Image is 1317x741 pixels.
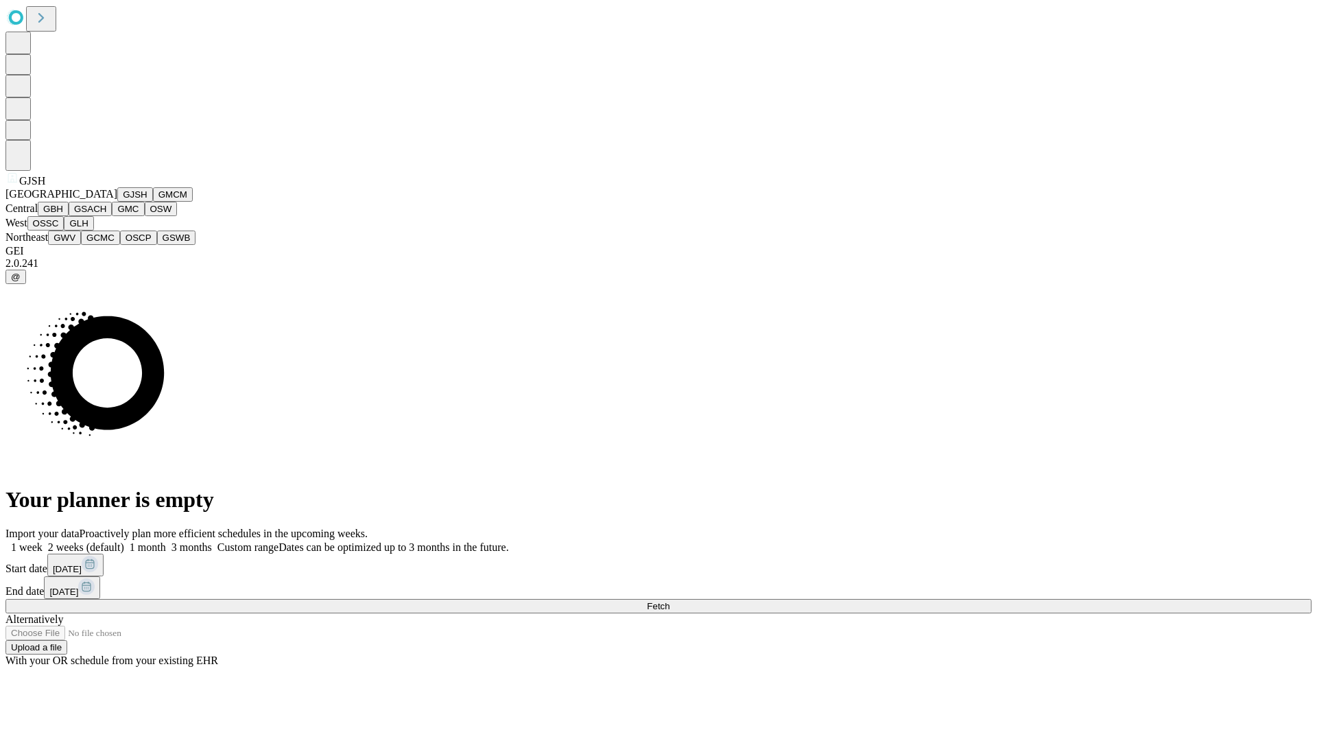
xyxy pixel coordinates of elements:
[5,613,63,625] span: Alternatively
[5,257,1312,270] div: 2.0.241
[38,202,69,216] button: GBH
[80,528,368,539] span: Proactively plan more efficient schedules in the upcoming weeks.
[5,245,1312,257] div: GEI
[5,576,1312,599] div: End date
[217,541,278,553] span: Custom range
[5,217,27,228] span: West
[153,187,193,202] button: GMCM
[49,587,78,597] span: [DATE]
[19,175,45,187] span: GJSH
[120,231,157,245] button: OSCP
[11,272,21,282] span: @
[5,202,38,214] span: Central
[5,528,80,539] span: Import your data
[130,541,166,553] span: 1 month
[112,202,144,216] button: GMC
[5,640,67,655] button: Upload a file
[647,601,669,611] span: Fetch
[48,231,81,245] button: GWV
[69,202,112,216] button: GSACH
[278,541,508,553] span: Dates can be optimized up to 3 months in the future.
[48,541,124,553] span: 2 weeks (default)
[5,554,1312,576] div: Start date
[53,564,82,574] span: [DATE]
[5,270,26,284] button: @
[117,187,153,202] button: GJSH
[157,231,196,245] button: GSWB
[5,188,117,200] span: [GEOGRAPHIC_DATA]
[5,655,218,666] span: With your OR schedule from your existing EHR
[44,576,100,599] button: [DATE]
[47,554,104,576] button: [DATE]
[5,231,48,243] span: Northeast
[81,231,120,245] button: GCMC
[171,541,212,553] span: 3 months
[27,216,64,231] button: OSSC
[5,487,1312,513] h1: Your planner is empty
[5,599,1312,613] button: Fetch
[64,216,93,231] button: GLH
[145,202,178,216] button: OSW
[11,541,43,553] span: 1 week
